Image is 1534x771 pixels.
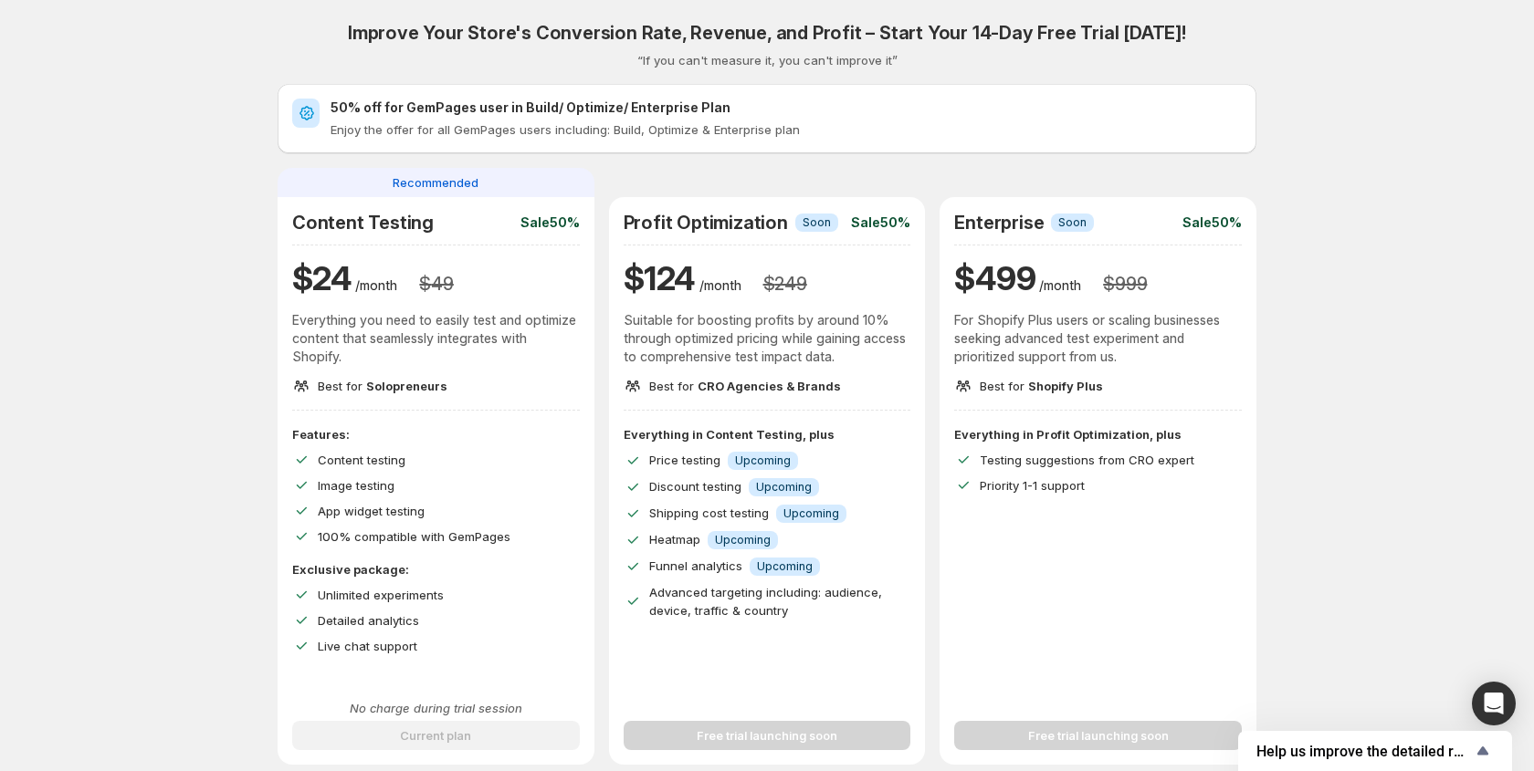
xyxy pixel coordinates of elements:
p: /month [1039,276,1081,295]
h2: 50% off for GemPages user in Build/ Optimize/ Enterprise Plan [331,99,1242,117]
p: Sale 50% [520,214,580,232]
h2: Enterprise [954,212,1044,234]
p: Best for [649,377,841,395]
p: Enjoy the offer for all GemPages users including: Build, Optimize & Enterprise plan [331,120,1242,139]
span: Funnel analytics [649,558,742,573]
span: Shopify Plus [1028,379,1103,393]
button: Show survey - Help us improve the detailed report for A/B campaigns [1256,740,1494,762]
div: Open Intercom Messenger [1472,682,1516,725]
p: No charge during trial session [292,699,580,717]
p: Sale 50% [851,214,910,232]
span: Price testing [649,453,720,467]
span: Heatmap [649,532,700,547]
p: Exclusive package: [292,560,580,578]
h2: Content Testing [292,212,434,234]
span: Help us improve the detailed report for A/B campaigns [1256,743,1472,760]
span: Content testing [318,453,405,467]
span: Upcoming [756,480,812,495]
span: Recommended [393,173,478,192]
h3: $ 999 [1103,273,1147,295]
span: Detailed analytics [318,613,419,628]
p: Everything you need to easily test and optimize content that seamlessly integrates with Shopify. [292,311,580,366]
span: Soon [1058,215,1087,230]
span: Upcoming [757,559,813,574]
h2: Profit Optimization [624,212,788,234]
span: Upcoming [715,533,771,547]
h1: $ 124 [624,256,696,300]
span: Upcoming [783,506,839,521]
span: Image testing [318,478,394,493]
span: Upcoming [735,453,791,468]
span: Solopreneurs [366,379,447,393]
p: /month [355,276,397,295]
span: Priority 1-1 support [980,478,1085,493]
p: Best for [318,377,447,395]
h3: $ 49 [419,273,453,295]
span: Shipping cost testing [649,505,769,520]
span: 100% compatible with GemPages [318,529,510,544]
h1: $ 24 [292,256,352,300]
p: Everything in Content Testing, plus [624,425,911,443]
p: Sale 50% [1182,214,1242,232]
p: Features: [292,425,580,443]
span: Discount testing [649,479,741,494]
h1: $ 499 [954,256,1035,300]
h3: $ 249 [763,273,807,295]
p: /month [699,276,741,295]
span: Soon [803,215,831,230]
span: App widget testing [318,504,425,518]
p: Everything in Profit Optimization, plus [954,425,1242,443]
span: Advanced targeting including: audience, device, traffic & country [649,585,882,618]
p: “If you can't measure it, you can't improve it” [637,51,898,69]
h2: Improve Your Store's Conversion Rate, Revenue, and Profit – Start Your 14-Day Free Trial [DATE]! [348,22,1186,44]
p: Suitable for boosting profits by around 10% through optimized pricing while gaining access to com... [624,311,911,366]
span: Live chat support [318,639,417,653]
p: For Shopify Plus users or scaling businesses seeking advanced test experiment and prioritized sup... [954,311,1242,366]
span: Unlimited experiments [318,588,444,602]
p: Best for [980,377,1103,395]
span: CRO Agencies & Brands [698,379,841,393]
span: Testing suggestions from CRO expert [980,453,1194,467]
